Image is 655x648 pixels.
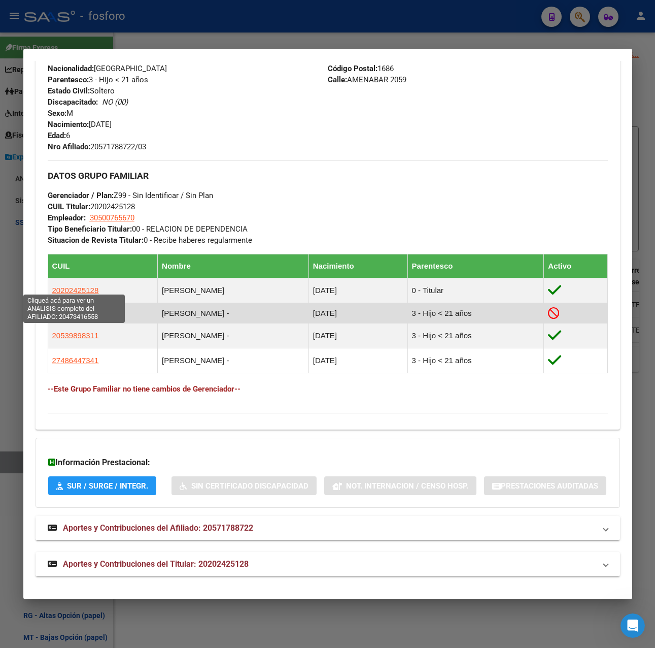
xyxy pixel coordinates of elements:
[328,53,362,62] strong: Localidad:
[308,278,407,303] td: [DATE]
[407,323,544,348] td: 3 - Hijo < 21 años
[191,481,308,491] span: Sin Certificado Discapacidad
[48,53,88,62] strong: Documento:
[90,213,134,222] span: 30500765670
[63,559,249,569] span: Aportes y Contribuciones del Titular: 20202425128
[407,303,544,323] td: 3 - Hijo < 21 años
[48,202,90,211] strong: CUIL Titular:
[48,109,66,118] strong: Sexo:
[158,254,309,278] th: Nombre
[328,75,406,84] span: AMENABAR 2059
[48,236,144,245] strong: Situacion de Revista Titular:
[48,131,70,140] span: 6
[620,613,645,638] iframe: Intercom live chat
[48,457,607,469] h3: Información Prestacional:
[158,348,309,373] td: [PERSON_NAME] -
[328,75,347,84] strong: Calle:
[63,523,253,533] span: Aportes y Contribuciones del Afiliado: 20571788722
[48,86,90,95] strong: Estado Civil:
[48,98,98,107] strong: Discapacitado:
[48,75,89,84] strong: Parentesco:
[48,75,148,84] span: 3 - Hijo < 21 años
[48,142,90,151] strong: Nro Afiliado:
[328,64,394,73] span: 1686
[308,303,407,323] td: [DATE]
[484,476,606,495] button: Prestaciones Auditadas
[501,481,598,491] span: Prestaciones Auditadas
[48,86,115,95] span: Soltero
[48,53,211,62] span: DU - DOCUMENTO UNICO 57178872
[308,348,407,373] td: [DATE]
[48,120,112,129] span: [DATE]
[324,476,476,495] button: Not. Internacion / Censo Hosp.
[48,142,146,151] span: 20571788722/03
[171,476,317,495] button: Sin Certificado Discapacidad
[407,348,544,373] td: 3 - Hijo < 21 años
[48,109,73,118] span: M
[48,191,114,200] strong: Gerenciador / Plan:
[328,64,377,73] strong: Código Postal:
[48,131,66,140] strong: Edad:
[158,278,309,303] td: [PERSON_NAME]
[158,303,309,323] td: [PERSON_NAME] -
[308,323,407,348] td: [DATE]
[407,278,544,303] td: 0 - Titular
[48,383,608,395] h4: --Este Grupo Familiar no tiene cambios de Gerenciador--
[67,481,148,491] span: SUR / SURGE / INTEGR.
[36,552,620,576] mat-expansion-panel-header: Aportes y Contribuciones del Titular: 20202425128
[48,120,89,129] strong: Nacimiento:
[328,53,421,62] span: [PERSON_NAME]
[48,64,167,73] span: [GEOGRAPHIC_DATA]
[48,476,156,495] button: SUR / SURGE / INTEGR.
[52,356,99,365] span: 27486447341
[52,331,99,340] span: 20539898311
[48,236,252,245] span: 0 - Recibe haberes regularmente
[48,64,94,73] strong: Nacionalidad:
[48,224,248,234] span: 00 - RELACION DE DEPENDENCIA
[52,309,99,317] span: 20473416558
[544,254,607,278] th: Activo
[48,254,158,278] th: CUIL
[52,286,99,295] span: 20202425128
[102,98,128,107] i: NO (00)
[308,254,407,278] th: Nacimiento
[346,481,468,491] span: Not. Internacion / Censo Hosp.
[48,191,213,200] span: Z99 - Sin Identificar / Sin Plan
[48,224,132,234] strong: Tipo Beneficiario Titular:
[158,323,309,348] td: [PERSON_NAME] -
[48,202,135,211] span: 20202425128
[48,170,608,181] h3: DATOS GRUPO FAMILIAR
[407,254,544,278] th: Parentesco
[36,516,620,540] mat-expansion-panel-header: Aportes y Contribuciones del Afiliado: 20571788722
[48,213,86,222] strong: Empleador:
